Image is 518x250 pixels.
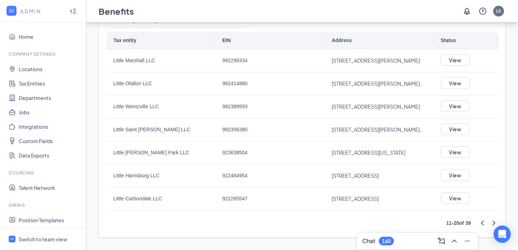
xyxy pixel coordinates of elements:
[113,211,208,233] span: [PERSON_NAME] LLC
[448,235,459,247] button: ChevronUp
[461,235,472,247] button: Minimize
[490,219,498,227] svg: ChevronRight
[332,211,426,233] span: [STREET_ADDRESS]
[332,37,352,43] span: Address
[332,73,426,95] span: [STREET_ADDRESS][PERSON_NAME][PERSON_NAME]
[463,237,472,245] svg: Minimize
[113,119,208,141] span: Little Saint [PERSON_NAME] LLC
[446,219,471,227] div: 11 - 20 of 39
[222,50,317,72] span: 992299334
[20,8,63,15] div: ADMIN
[19,148,80,163] a: Data Exports
[332,96,426,118] span: [STREET_ADDRESS][PERSON_NAME]
[382,238,391,244] div: 160
[99,5,134,17] h1: Benefits
[19,181,80,195] a: Talent Network
[332,165,426,187] span: [STREET_ADDRESS]
[332,119,426,141] span: [STREET_ADDRESS][PERSON_NAME][PERSON_NAME]
[463,7,471,15] svg: Notifications
[10,237,14,241] svg: WorkstreamLogo
[441,192,469,204] button: View
[496,8,501,14] div: LS
[222,188,317,210] span: 922265547
[222,73,317,95] span: 992414880
[113,37,136,43] span: Tax entity
[478,219,487,227] svg: ChevronLeft
[19,76,80,91] a: Tax Entities
[69,8,77,15] svg: Collapse
[9,202,79,208] div: Hiring
[19,213,80,227] a: Position Templates
[9,51,79,57] div: Company Settings
[441,77,469,89] button: View
[441,54,469,66] button: View
[222,119,317,141] span: 992356380
[8,7,15,14] svg: WorkstreamLogo
[113,142,208,164] span: Little [PERSON_NAME] Park LLC
[19,62,80,76] a: Locations
[437,237,446,245] svg: ComposeMessage
[19,29,80,44] a: Home
[113,165,208,187] span: Little Harrisburg LLC
[113,96,208,118] span: Little Wentzville LLC
[222,37,231,43] span: EIN
[19,227,80,242] a: Hiring Processes
[222,211,317,233] span: 921732951
[332,50,426,72] span: [STREET_ADDRESS][PERSON_NAME]
[441,146,469,158] button: View
[332,142,426,164] span: [STREET_ADDRESS][US_STATE]
[19,134,80,148] a: Custom Fields
[222,165,317,187] span: 922464954
[478,7,487,15] svg: QuestionInfo
[441,123,469,135] button: View
[113,188,208,210] span: Little Carbondale LLC
[435,235,446,247] button: ComposeMessage
[19,119,80,134] a: Integrations
[441,169,469,181] button: View
[222,142,317,164] span: 923638504
[332,188,426,210] span: [STREET_ADDRESS]
[113,73,208,95] span: Little Ofallon LLC
[113,50,208,72] span: Little Marshall LLC
[362,237,375,245] h3: Chat
[450,237,459,245] svg: ChevronUp
[494,226,511,243] div: Open Intercom Messenger
[19,236,67,243] div: Switch to team view
[19,91,80,105] a: Departments
[441,37,456,43] span: Status
[19,105,80,119] a: Jobs
[222,96,317,118] span: 992389593
[9,170,79,176] div: Sourcing
[441,100,469,112] button: View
